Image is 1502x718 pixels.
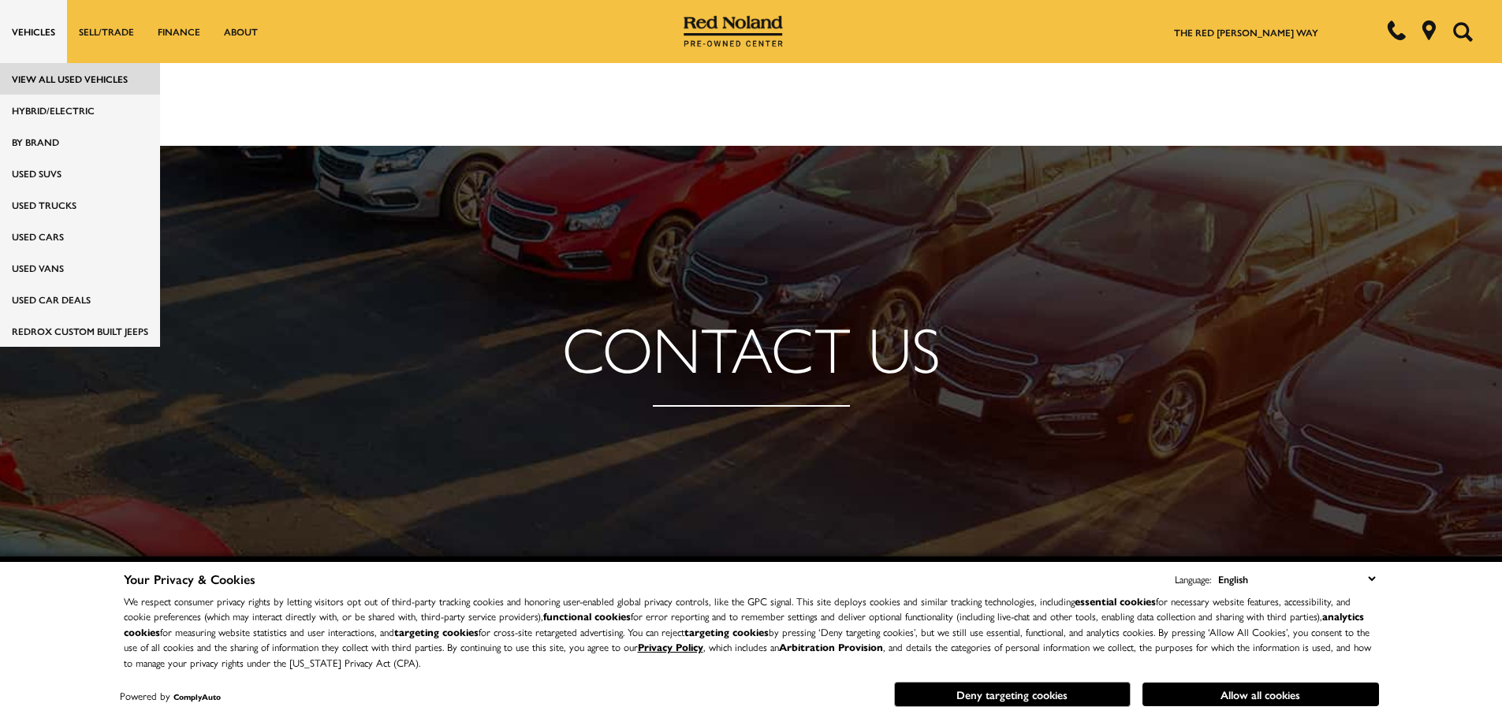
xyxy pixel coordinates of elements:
[684,16,783,47] img: Red Noland Pre-Owned
[1075,593,1156,608] strong: essential cookies
[394,624,479,639] strong: targeting cookies
[124,608,1364,639] strong: analytics cookies
[684,21,783,37] a: Red Noland Pre-Owned
[894,682,1131,707] button: Deny targeting cookies
[1175,574,1211,584] div: Language:
[684,624,769,639] strong: targeting cookies
[543,608,631,623] strong: functional cookies
[638,639,703,654] a: Privacy Policy
[124,570,255,588] span: Your Privacy & Cookies
[1447,1,1478,62] button: Open the search field
[173,691,221,702] a: ComplyAuto
[1174,25,1318,39] a: The Red [PERSON_NAME] Way
[120,691,221,701] div: Powered by
[1142,683,1379,706] button: Allow all cookies
[1214,570,1379,588] select: Language Select
[779,639,883,654] strong: Arbitration Provision
[124,593,1379,671] p: We respect consumer privacy rights by letting visitors opt out of third-party tracking cookies an...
